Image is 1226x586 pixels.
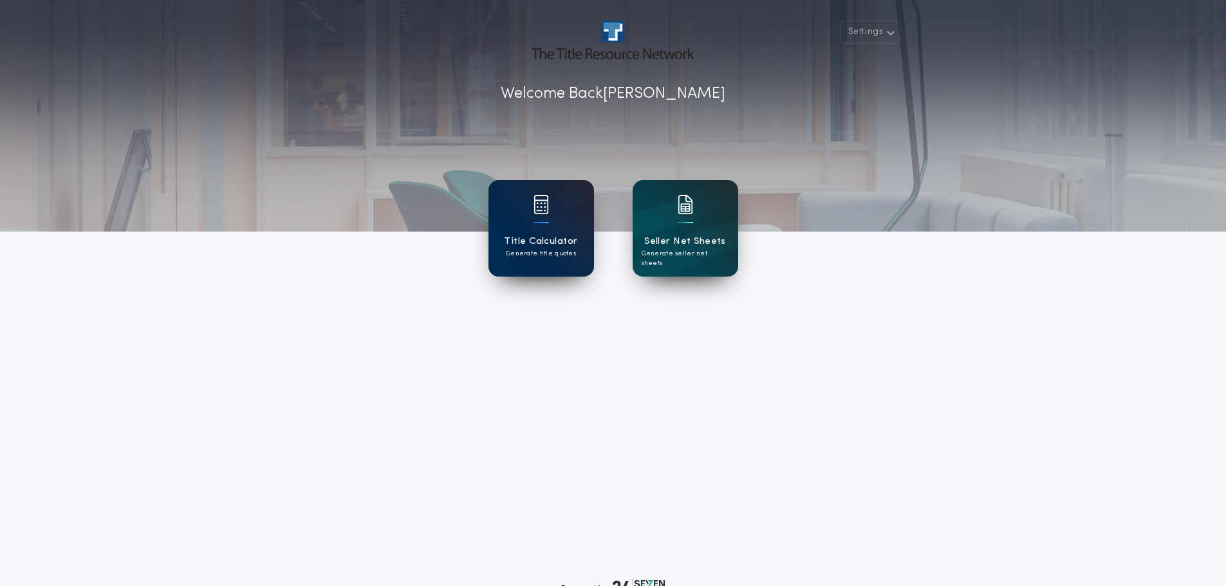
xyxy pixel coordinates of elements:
[501,82,725,105] p: Welcome Back [PERSON_NAME]
[488,180,594,277] a: card iconTitle CalculatorGenerate title quotes
[678,195,693,214] img: card icon
[644,234,726,249] h1: Seller Net Sheets
[840,21,900,44] button: Settings
[506,249,576,259] p: Generate title quotes
[504,234,577,249] h1: Title Calculator
[532,21,694,59] img: account-logo
[534,195,549,214] img: card icon
[633,180,738,277] a: card iconSeller Net SheetsGenerate seller net sheets
[642,249,729,268] p: Generate seller net sheets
